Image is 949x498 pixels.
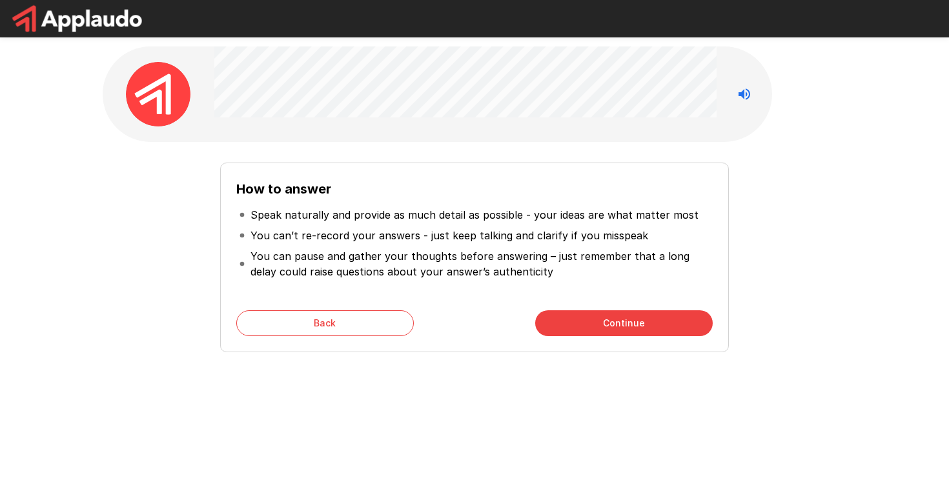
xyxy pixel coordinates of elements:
[126,62,190,126] img: applaudo_avatar.png
[236,181,331,197] b: How to answer
[250,228,648,243] p: You can’t re-record your answers - just keep talking and clarify if you misspeak
[250,248,710,279] p: You can pause and gather your thoughts before answering – just remember that a long delay could r...
[535,310,713,336] button: Continue
[236,310,414,336] button: Back
[250,207,699,223] p: Speak naturally and provide as much detail as possible - your ideas are what matter most
[731,81,757,107] button: Stop reading questions aloud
